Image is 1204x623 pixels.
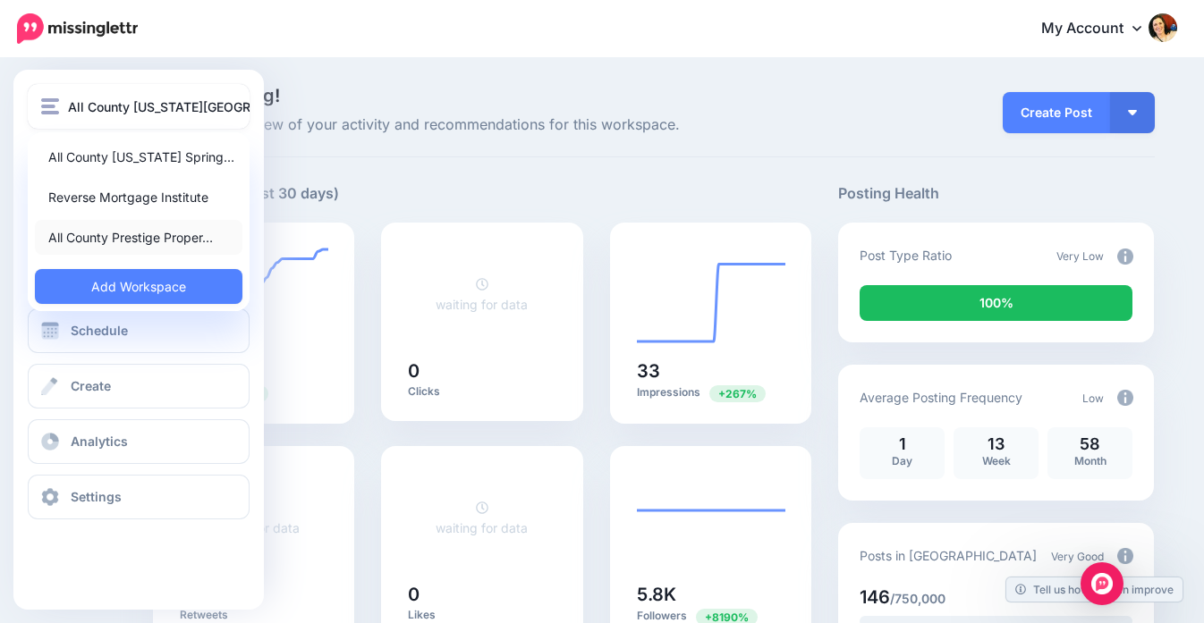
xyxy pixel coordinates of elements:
[1056,249,1104,263] span: Very Low
[1056,436,1123,452] p: 58
[436,500,528,535] a: waiting for data
[637,585,785,603] h5: 5.8K
[637,362,785,380] h5: 33
[71,378,111,393] span: Create
[1003,92,1110,133] a: Create Post
[838,182,1154,205] h5: Posting Health
[1082,391,1104,405] span: Low
[1081,562,1123,605] div: Open Intercom Messenger
[869,436,936,452] p: 1
[28,419,250,464] a: Analytics
[436,276,528,312] a: waiting for data
[35,220,242,255] a: All County Prestige Proper…
[860,586,890,608] span: 146
[71,434,128,449] span: Analytics
[408,362,556,380] h5: 0
[860,285,1132,321] div: 100% of your posts in the last 30 days were manually created (i.e. were not from Drip Campaigns o...
[408,608,556,622] p: Likes
[892,454,912,467] span: Day
[890,591,945,606] span: /750,000
[1023,7,1177,51] a: My Account
[35,269,242,304] a: Add Workspace
[35,180,242,215] a: Reverse Mortgage Institute
[71,489,122,504] span: Settings
[17,13,138,44] img: Missinglettr
[860,545,1037,566] p: Posts in [GEOGRAPHIC_DATA]
[962,436,1030,452] p: 13
[709,385,766,402] span: Previous period: 9
[35,139,242,174] a: All County [US_STATE] Spring…
[860,245,952,265] p: Post Type Ratio
[68,97,375,117] span: All County [US_STATE][GEOGRAPHIC_DATA]. CRMC
[28,308,250,353] a: Schedule
[1117,548,1133,564] img: info-circle-grey.png
[1006,577,1183,602] a: Tell us how we can improve
[28,364,250,408] a: Create
[408,384,556,399] p: Clicks
[153,114,812,137] span: Here's an overview of your activity and recommendations for this workspace.
[408,585,556,603] h5: 0
[41,98,59,114] img: menu.png
[637,384,785,401] p: Impressions
[28,475,250,519] a: Settings
[860,387,1022,408] p: Average Posting Frequency
[1117,390,1133,406] img: info-circle-grey.png
[1117,248,1133,265] img: info-circle-grey.png
[180,608,328,622] p: Retweets
[71,323,128,338] span: Schedule
[1128,110,1137,115] img: arrow-down-white.png
[982,454,1011,467] span: Week
[1051,550,1104,563] span: Very Good
[28,84,250,129] button: All County [US_STATE][GEOGRAPHIC_DATA]. CRMC
[1074,454,1106,467] span: Month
